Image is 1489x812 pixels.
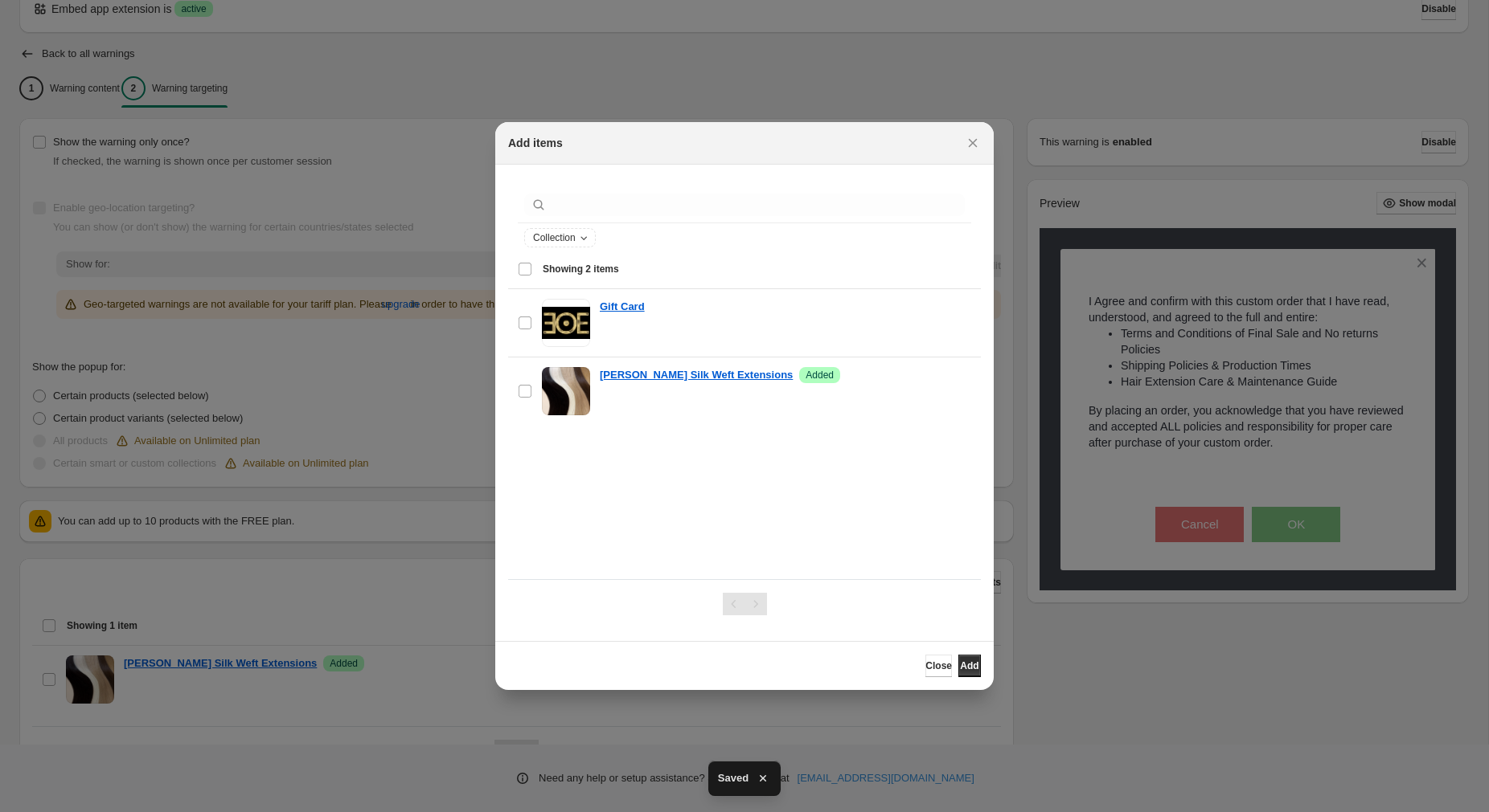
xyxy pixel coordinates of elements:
a: Gift Card [600,299,645,315]
span: Showing 2 items [543,263,619,275]
button: Add [958,655,981,677]
h2: Add items [508,135,563,151]
button: Collection [525,229,595,247]
button: Close [962,132,984,154]
img: Slavik Silk Weft Extensions [542,367,590,415]
span: Add [960,659,978,672]
span: Saved [718,770,749,786]
button: Close [925,655,952,677]
span: Collection [533,231,576,244]
a: [PERSON_NAME] Silk Weft Extensions [600,367,793,383]
span: Added [806,369,834,382]
nav: Pagination [723,593,767,615]
span: Close [925,659,952,672]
